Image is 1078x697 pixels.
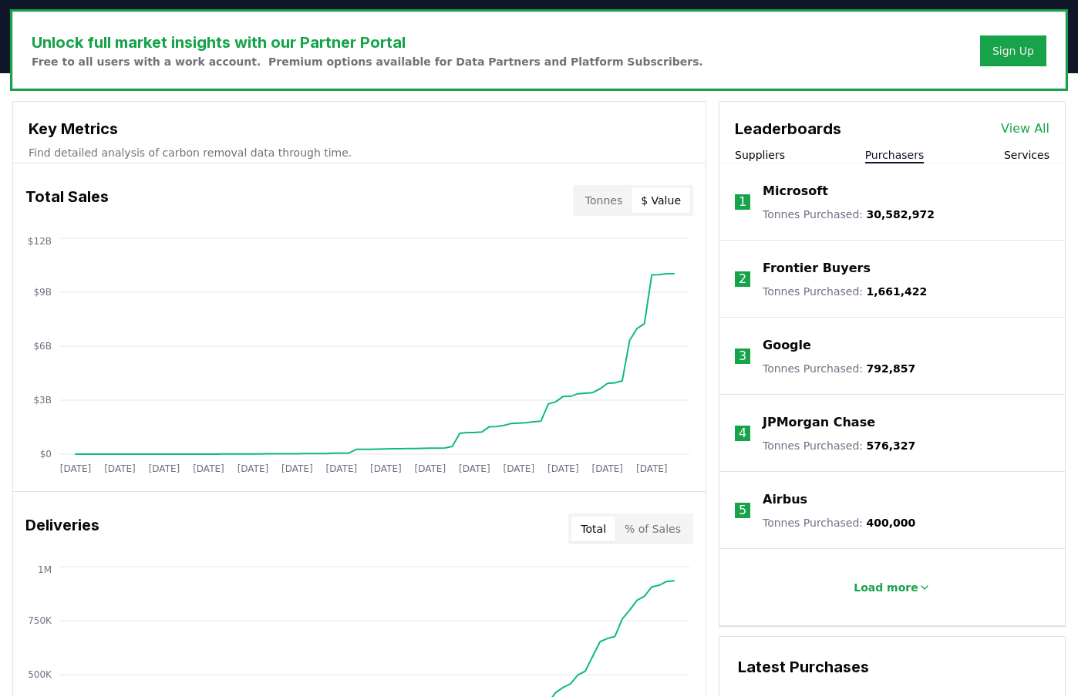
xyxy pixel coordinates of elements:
[735,117,841,140] h3: Leaderboards
[370,463,402,474] tspan: [DATE]
[632,188,690,213] button: $ Value
[33,341,52,352] tspan: $6B
[763,515,915,530] p: Tonnes Purchased :
[25,185,109,216] h3: Total Sales
[865,147,925,163] button: Purchasers
[866,208,935,221] span: 30,582,972
[38,564,52,575] tspan: 1M
[763,361,915,376] p: Tonnes Purchased :
[237,463,269,474] tspan: [DATE]
[763,284,927,299] p: Tonnes Purchased :
[739,501,746,520] p: 5
[763,182,828,200] a: Microsoft
[28,236,52,247] tspan: $12B
[739,347,746,365] p: 3
[866,362,915,375] span: 792,857
[591,463,623,474] tspan: [DATE]
[735,147,785,163] button: Suppliers
[415,463,446,474] tspan: [DATE]
[25,513,99,544] h3: Deliveries
[40,449,52,460] tspan: $0
[193,463,224,474] tspan: [DATE]
[763,259,871,278] a: Frontier Buyers
[739,270,746,288] p: 2
[28,669,52,680] tspan: 500K
[739,193,746,211] p: 1
[571,517,615,541] button: Total
[33,395,52,406] tspan: $3B
[739,424,746,443] p: 4
[326,463,358,474] tspan: [DATE]
[1004,147,1049,163] button: Services
[763,207,935,222] p: Tonnes Purchased :
[866,285,927,298] span: 1,661,422
[504,463,535,474] tspan: [DATE]
[992,43,1034,59] a: Sign Up
[33,287,52,298] tspan: $9B
[28,615,52,626] tspan: 750K
[32,54,703,69] p: Free to all users with a work account. Premium options available for Data Partners and Platform S...
[104,463,136,474] tspan: [DATE]
[636,463,668,474] tspan: [DATE]
[459,463,490,474] tspan: [DATE]
[866,517,915,529] span: 400,000
[1001,120,1049,138] a: View All
[763,438,915,453] p: Tonnes Purchased :
[854,580,918,595] p: Load more
[60,463,92,474] tspan: [DATE]
[866,439,915,452] span: 576,327
[763,413,875,432] a: JPMorgan Chase
[29,145,690,160] p: Find detailed analysis of carbon removal data through time.
[980,35,1046,66] button: Sign Up
[149,463,180,474] tspan: [DATE]
[738,655,1046,678] h3: Latest Purchases
[29,117,690,140] h3: Key Metrics
[576,188,632,213] button: Tonnes
[615,517,690,541] button: % of Sales
[281,463,313,474] tspan: [DATE]
[547,463,579,474] tspan: [DATE]
[32,31,703,54] h3: Unlock full market insights with our Partner Portal
[841,572,943,603] button: Load more
[763,490,807,509] a: Airbus
[763,336,811,355] a: Google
